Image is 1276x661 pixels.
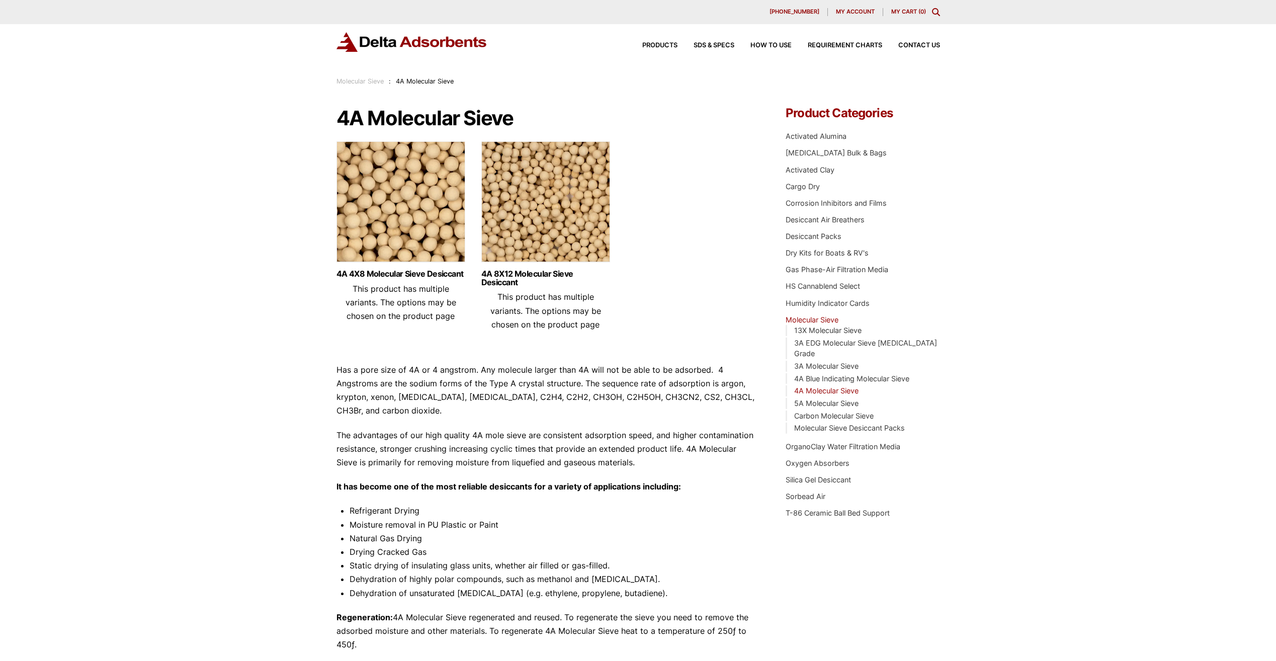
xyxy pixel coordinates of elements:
[336,77,384,85] a: Molecular Sieve
[336,611,756,652] p: 4A Molecular Sieve regenerated and reused. To regenerate the sieve you need to remove the adsorbe...
[932,8,940,16] div: Toggle Modal Content
[794,399,859,407] a: 5A Molecular Sieve
[396,77,454,85] span: 4A Molecular Sieve
[786,282,860,290] a: HS Cannablend Select
[786,492,825,501] a: Sorbead Air
[786,265,888,274] a: Gas Phase-Air Filtration Media
[898,42,940,49] span: Contact Us
[786,475,851,484] a: Silica Gel Desiccant
[920,8,924,15] span: 0
[786,232,841,240] a: Desiccant Packs
[350,559,756,572] li: Static drying of insulating glass units, whether air filled or gas-filled.
[346,284,456,321] span: This product has multiple variants. The options may be chosen on the product page
[336,481,681,491] strong: It has become one of the most reliable desiccants for a variety of applications including:
[786,148,887,157] a: [MEDICAL_DATA] Bulk & Bags
[350,504,756,518] li: Refrigerant Drying
[786,299,870,307] a: Humidity Indicator Cards
[336,107,756,129] h1: 4A Molecular Sieve
[761,8,828,16] a: [PHONE_NUMBER]
[336,429,756,470] p: The advantages of our high quality 4A mole sieve are consistent adsorption speed, and higher cont...
[786,459,849,467] a: Oxygen Absorbers
[786,249,869,257] a: Dry Kits for Boats & RV's
[481,270,610,287] a: 4A 8X12 Molecular Sieve Desiccant
[786,442,900,451] a: OrganoClay Water Filtration Media
[794,424,905,432] a: Molecular Sieve Desiccant Packs
[786,107,940,119] h4: Product Categories
[786,166,834,174] a: Activated Clay
[792,42,882,49] a: Requirement Charts
[794,362,859,370] a: 3A Molecular Sieve
[808,42,882,49] span: Requirement Charts
[786,215,865,224] a: Desiccant Air Breathers
[786,199,887,207] a: Corrosion Inhibitors and Films
[336,270,465,278] a: 4A 4X8 Molecular Sieve Desiccant
[350,587,756,600] li: Dehydration of unsaturated [MEDICAL_DATA] (e.g. ethylene, propylene, butadiene).
[350,518,756,532] li: Moisture removal in PU Plastic or Paint
[891,8,926,15] a: My Cart (0)
[794,339,937,358] a: 3A EDG Molecular Sieve [MEDICAL_DATA] Grade
[350,532,756,545] li: Natural Gas Drying
[882,42,940,49] a: Contact Us
[794,411,874,420] a: Carbon Molecular Sieve
[350,545,756,559] li: Drying Cracked Gas
[786,509,890,517] a: T-86 Ceramic Ball Bed Support
[389,77,391,85] span: :
[750,42,792,49] span: How to Use
[694,42,734,49] span: SDS & SPECS
[770,9,819,15] span: [PHONE_NUMBER]
[626,42,677,49] a: Products
[794,374,909,383] a: 4A Blue Indicating Molecular Sieve
[734,42,792,49] a: How to Use
[677,42,734,49] a: SDS & SPECS
[786,315,838,324] a: Molecular Sieve
[794,386,859,395] a: 4A Molecular Sieve
[490,292,601,329] span: This product has multiple variants. The options may be chosen on the product page
[786,182,820,191] a: Cargo Dry
[794,326,862,335] a: 13X Molecular Sieve
[350,572,756,586] li: Dehydration of highly polar compounds, such as methanol and [MEDICAL_DATA].
[786,132,846,140] a: Activated Alumina
[336,32,487,52] img: Delta Adsorbents
[336,612,393,622] strong: Regeneration:
[336,363,756,418] p: Has a pore size of 4A or 4 angstrom. Any molecule larger than 4A will not be able to be adsorbed....
[642,42,677,49] span: Products
[836,9,875,15] span: My account
[828,8,883,16] a: My account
